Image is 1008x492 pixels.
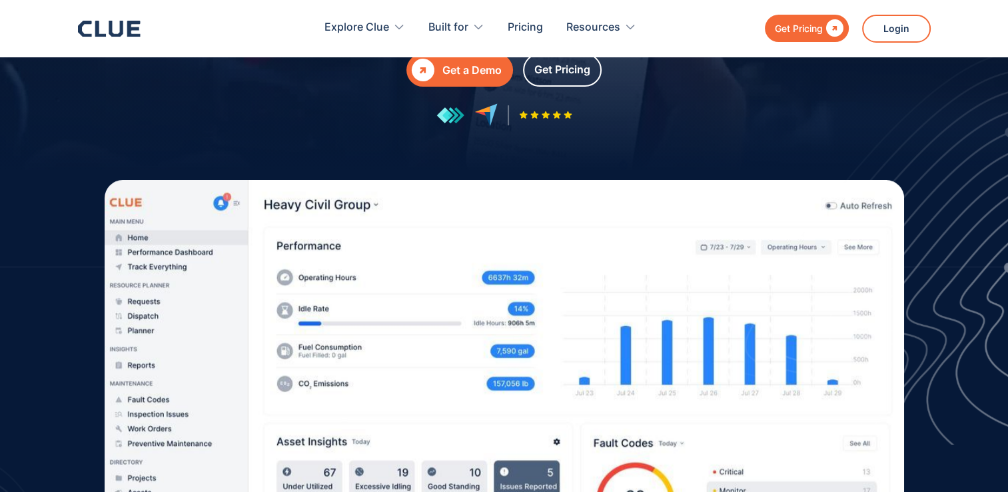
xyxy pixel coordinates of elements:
[428,7,468,49] div: Built for
[862,15,931,43] a: Login
[714,49,1008,445] img: Design for fleet management software
[324,7,389,49] div: Explore Clue
[566,7,636,49] div: Resources
[534,61,590,78] div: Get Pricing
[436,107,464,124] img: reviews at getapp
[769,306,1008,492] iframe: Chat Widget
[523,53,602,87] a: Get Pricing
[775,20,823,37] div: Get Pricing
[412,59,434,81] div: 
[324,7,405,49] div: Explore Clue
[428,7,484,49] div: Built for
[406,53,513,87] a: Get a Demo
[765,15,849,42] a: Get Pricing
[442,62,502,79] div: Get a Demo
[474,103,498,127] img: reviews at capterra
[508,7,543,49] a: Pricing
[823,20,843,37] div: 
[519,111,572,119] img: Five-star rating icon
[566,7,620,49] div: Resources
